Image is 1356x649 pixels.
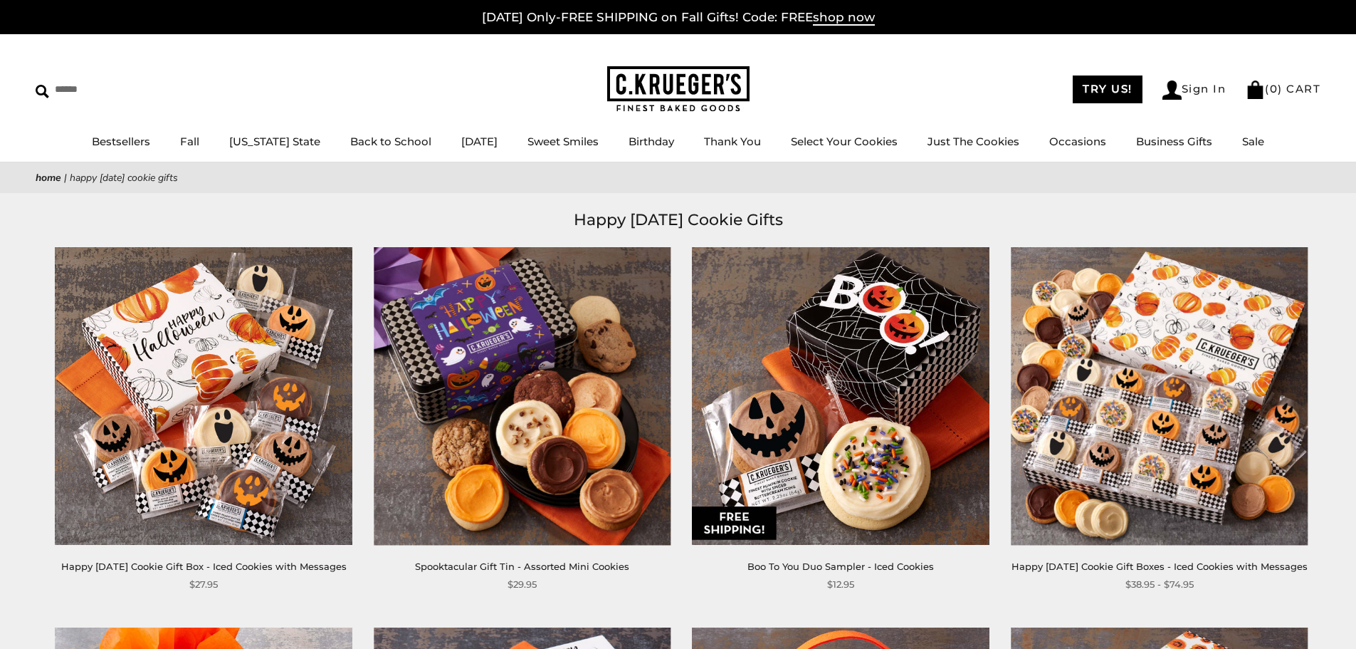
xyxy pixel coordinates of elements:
a: Spooktacular Gift Tin - Assorted Mini Cookies [415,561,629,572]
a: Fall [180,135,199,148]
input: Search [36,78,205,100]
span: shop now [813,10,875,26]
a: Sign In [1162,81,1226,100]
span: $38.95 - $74.95 [1125,577,1194,592]
a: Bestsellers [92,135,150,148]
span: $29.95 [508,577,537,592]
a: [DATE] [461,135,498,148]
a: Back to School [350,135,431,148]
span: 0 [1270,82,1278,95]
img: Happy Halloween Cookie Gift Box - Iced Cookies with Messages [56,247,352,544]
img: Boo To You Duo Sampler - Iced Cookies [693,247,989,544]
a: Boo To You Duo Sampler - Iced Cookies [747,561,934,572]
a: Sweet Smiles [527,135,599,148]
img: Search [36,85,49,98]
img: C.KRUEGER'S [607,66,750,113]
span: $12.95 [827,577,854,592]
a: [DATE] Only-FREE SHIPPING on Fall Gifts! Code: FREEshop now [482,10,875,26]
span: | [64,171,67,185]
a: TRY US! [1073,76,1142,103]
span: Happy [DATE] Cookie Gifts [70,171,178,185]
img: Account [1162,81,1182,100]
img: Spooktacular Gift Tin - Assorted Mini Cookies [374,247,671,544]
a: Business Gifts [1136,135,1212,148]
h1: Happy [DATE] Cookie Gifts [57,207,1299,233]
img: Bag [1246,81,1265,99]
a: Occasions [1049,135,1106,148]
a: Happy [DATE] Cookie Gift Box - Iced Cookies with Messages [61,561,347,572]
a: (0) CART [1246,82,1320,95]
a: Sale [1242,135,1264,148]
a: Select Your Cookies [791,135,898,148]
a: Birthday [629,135,674,148]
img: Happy Halloween Cookie Gift Boxes - Iced Cookies with Messages [1011,247,1308,544]
a: Home [36,171,61,185]
a: [US_STATE] State [229,135,320,148]
a: Thank You [704,135,761,148]
nav: breadcrumbs [36,170,1320,186]
a: Just The Cookies [927,135,1019,148]
span: $27.95 [189,577,218,592]
a: Happy [DATE] Cookie Gift Boxes - Iced Cookies with Messages [1011,561,1308,572]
